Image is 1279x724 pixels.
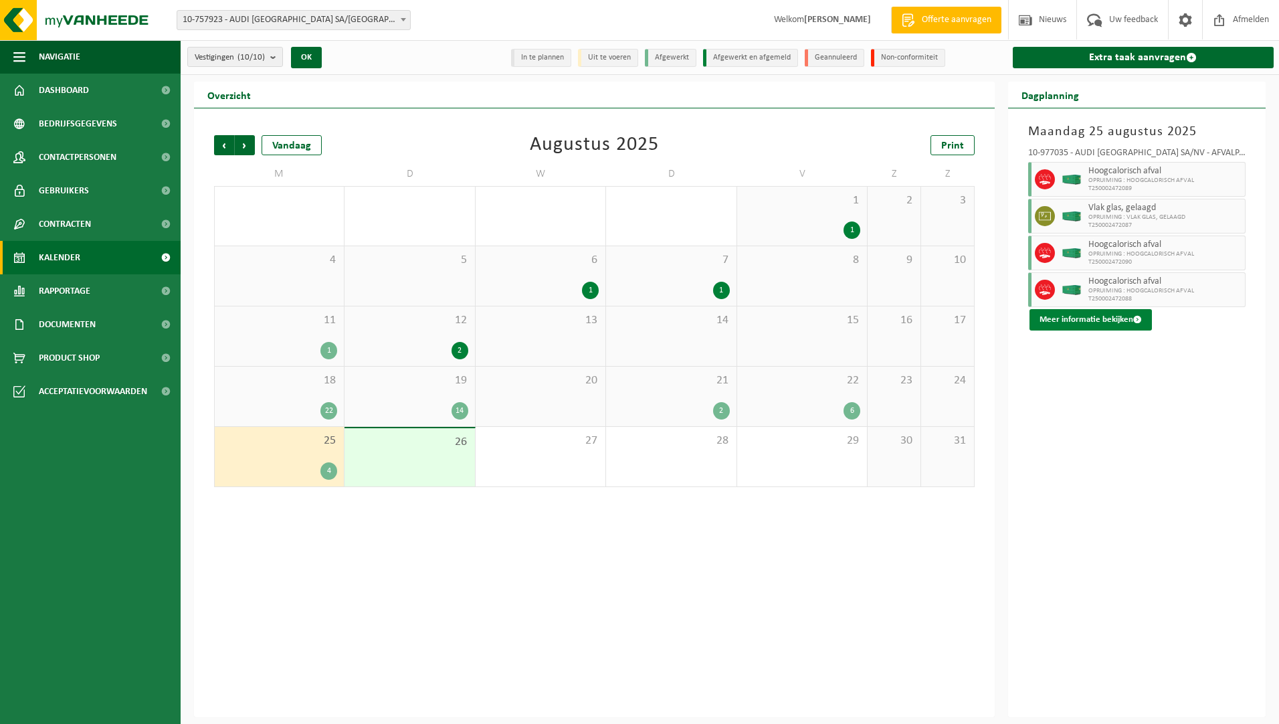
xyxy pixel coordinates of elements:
[1088,185,1242,193] span: T250002472089
[351,253,468,268] span: 5
[1088,276,1242,287] span: Hoogcalorisch afval
[351,435,468,450] span: 26
[1088,203,1242,213] span: Vlak glas, gelaagd
[351,373,468,388] span: 19
[482,434,599,448] span: 27
[235,135,255,155] span: Volgende
[891,7,1001,33] a: Offerte aanvragen
[921,162,975,186] td: Z
[482,373,599,388] span: 20
[928,434,967,448] span: 31
[195,48,265,68] span: Vestigingen
[918,13,995,27] span: Offerte aanvragen
[713,402,730,420] div: 2
[221,253,337,268] span: 4
[744,434,860,448] span: 29
[1028,122,1246,142] h3: Maandag 25 augustus 2025
[39,274,90,308] span: Rapportage
[39,141,116,174] span: Contactpersonen
[1088,221,1242,230] span: T250002472087
[613,373,729,388] span: 21
[320,462,337,480] div: 4
[744,313,860,328] span: 15
[874,253,914,268] span: 9
[928,313,967,328] span: 17
[578,49,638,67] li: Uit te voeren
[482,253,599,268] span: 6
[39,308,96,341] span: Documenten
[39,107,117,141] span: Bedrijfsgegevens
[320,342,337,359] div: 1
[1088,240,1242,250] span: Hoogcalorisch afval
[39,207,91,241] span: Contracten
[530,135,659,155] div: Augustus 2025
[930,135,975,155] a: Print
[1088,177,1242,185] span: OPRUIMING : HOOGCALORISCH AFVAL
[452,342,468,359] div: 2
[291,47,322,68] button: OK
[606,162,736,186] td: D
[703,49,798,67] li: Afgewerkt en afgemeld
[868,162,921,186] td: Z
[1062,175,1082,185] img: HK-XC-40-GN-00
[582,282,599,299] div: 1
[511,49,571,67] li: In te plannen
[1088,250,1242,258] span: OPRUIMING : HOOGCALORISCH AFVAL
[39,74,89,107] span: Dashboard
[928,373,967,388] span: 24
[320,402,337,420] div: 22
[1062,285,1082,295] img: HK-XC-40-GN-00
[1008,82,1092,108] h2: Dagplanning
[177,11,410,29] span: 10-757923 - AUDI BRUSSELS SA/NV - VORST
[214,162,345,186] td: M
[1013,47,1274,68] a: Extra taak aanvragen
[874,373,914,388] span: 23
[1088,258,1242,266] span: T250002472090
[39,241,80,274] span: Kalender
[262,135,322,155] div: Vandaag
[482,313,599,328] span: 13
[871,49,945,67] li: Non-conformiteit
[39,174,89,207] span: Gebruikers
[928,253,967,268] span: 10
[345,162,475,186] td: D
[941,141,964,151] span: Print
[187,47,283,67] button: Vestigingen(10/10)
[804,15,871,25] strong: [PERSON_NAME]
[613,313,729,328] span: 14
[351,313,468,328] span: 12
[39,341,100,375] span: Product Shop
[39,375,147,408] span: Acceptatievoorwaarden
[1088,213,1242,221] span: OPRUIMING : VLAK GLAS, GELAAGD
[844,221,860,239] div: 1
[221,434,337,448] span: 25
[874,434,914,448] span: 30
[221,373,337,388] span: 18
[1029,309,1152,331] button: Meer informatie bekijken
[1088,287,1242,295] span: OPRUIMING : HOOGCALORISCH AFVAL
[39,40,80,74] span: Navigatie
[613,434,729,448] span: 28
[928,193,967,208] span: 3
[476,162,606,186] td: W
[194,82,264,108] h2: Overzicht
[214,135,234,155] span: Vorige
[645,49,696,67] li: Afgewerkt
[1088,166,1242,177] span: Hoogcalorisch afval
[737,162,868,186] td: V
[1088,295,1242,303] span: T250002472088
[1062,211,1082,221] img: HK-XC-40-GN-00
[744,193,860,208] span: 1
[613,253,729,268] span: 7
[1062,248,1082,258] img: HK-XC-40-GN-00
[874,313,914,328] span: 16
[452,402,468,420] div: 14
[237,53,265,62] count: (10/10)
[744,253,860,268] span: 8
[177,10,411,30] span: 10-757923 - AUDI BRUSSELS SA/NV - VORST
[805,49,864,67] li: Geannuleerd
[744,373,860,388] span: 22
[221,313,337,328] span: 11
[844,402,860,420] div: 6
[874,193,914,208] span: 2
